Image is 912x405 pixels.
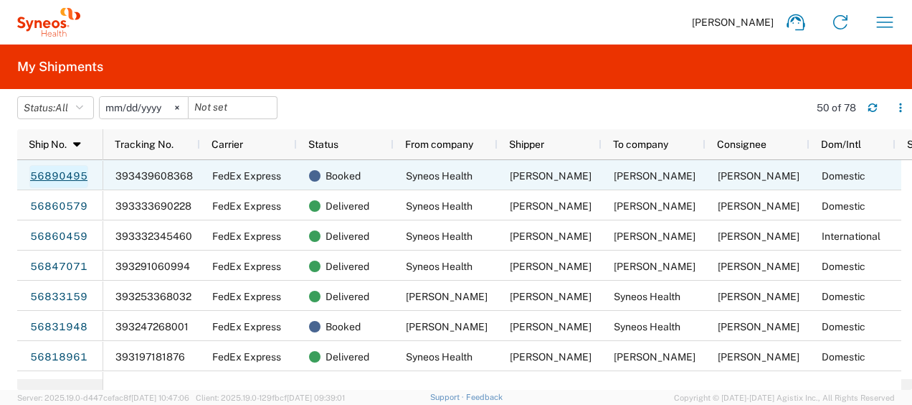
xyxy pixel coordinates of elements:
a: 56847071 [29,256,88,279]
span: Delivered [326,251,369,281]
span: Antoine Kouwonou [510,200,592,212]
span: Syneos Health [614,321,680,332]
span: Nivedita Madkaikar [406,291,488,302]
a: 56831948 [29,316,88,339]
span: Lyubka Nikolova [510,321,592,332]
span: FedEx Express [212,200,281,212]
span: Antoine Kouwonou [510,351,592,363]
span: Delivered [326,221,369,251]
span: Matilda Fernandez [614,231,695,242]
span: From company [405,139,473,150]
span: Brandt Janine [718,170,799,182]
span: International [822,231,880,242]
span: Booked [326,161,361,191]
span: Domestic [822,321,865,332]
span: Ship No. [29,139,67,150]
span: Delivered [326,372,369,402]
input: Not set [189,97,277,118]
span: Antoine Kouwonou [718,291,799,302]
span: FedEx Express [212,291,281,302]
span: Carrier [212,139,243,150]
span: Neufeld, Waldemar [718,200,799,212]
span: To company [613,139,668,150]
span: FedEx Express [212,231,281,242]
a: 56860579 [29,195,88,218]
span: FedEx Express [212,351,281,363]
span: Antoine Kouwonou [510,231,592,242]
span: Booked [326,312,361,342]
span: 393253368032 [115,291,191,302]
span: [PERSON_NAME] [692,16,774,29]
span: Neufeld, Waldemar [614,200,695,212]
div: 50 of 78 [817,101,856,114]
span: Delivered [326,342,369,372]
span: Antoine Kouwonou [510,170,592,182]
a: 56833159 [29,286,88,309]
span: Katharina Keskenti [718,261,799,272]
span: 393333690228 [115,200,191,212]
span: Kim Kraxner [614,351,695,363]
span: Katharina Keskenti [614,261,695,272]
span: Syneos Health [406,351,472,363]
span: Domestic [822,170,865,182]
span: Client: 2025.19.0-129fbcf [196,394,345,402]
span: Dom/Intl [821,139,861,150]
a: 56890495 [29,165,88,188]
span: FedEx Express [212,261,281,272]
input: Not set [100,97,188,118]
span: Copyright © [DATE]-[DATE] Agistix Inc., All Rights Reserved [674,391,895,404]
button: Status:All [17,96,94,119]
span: Domestic [822,200,865,212]
span: Syneos Health [406,231,472,242]
span: Syneos Health [406,261,472,272]
span: Antoine Kouwonou [510,261,592,272]
span: Lyubka Nikolova [406,321,488,332]
span: Tracking No. [115,139,174,150]
a: 56860459 [29,225,88,248]
span: FedEx Express [212,170,281,182]
span: Syneos Health [406,170,472,182]
span: 393439608368 [115,170,193,182]
a: Support [430,393,466,401]
span: Nivedita Madkaikar [510,291,592,302]
h2: My Shipments [17,58,103,75]
span: Consignee [717,139,766,150]
span: [DATE] 10:47:06 [131,394,189,402]
span: Shipper [509,139,544,150]
span: Delivered [326,281,369,312]
span: Syneos Health [614,291,680,302]
a: Feedback [466,393,503,401]
span: Domestic [822,291,865,302]
span: Kim Kraxner [718,351,799,363]
span: FedEx Express [212,321,281,332]
a: 56818822 [29,376,88,399]
span: 393197181876 [115,351,185,363]
span: 393291060994 [115,261,190,272]
span: All [55,102,68,113]
span: Brandt Janine [614,170,695,182]
span: 393247268001 [115,321,189,332]
span: Status [308,139,338,150]
span: Server: 2025.19.0-d447cefac8f [17,394,189,402]
span: Antoine Kouwonou [718,321,799,332]
span: Domestic [822,261,865,272]
span: Syneos Health [406,200,472,212]
span: Domestic [822,351,865,363]
span: Delivered [326,191,369,221]
span: [DATE] 09:39:01 [287,394,345,402]
a: 56818961 [29,346,88,369]
span: 393332345460 [115,231,192,242]
span: Matilda Fernandez [718,231,799,242]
